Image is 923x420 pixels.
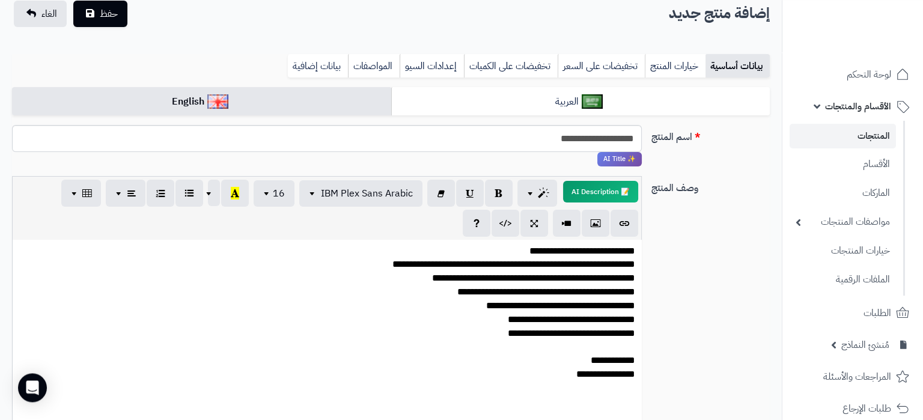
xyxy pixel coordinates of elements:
[790,124,896,148] a: المنتجات
[400,54,464,78] a: إعدادات السيو
[669,1,770,26] h2: إضافة منتج جديد
[18,373,47,402] div: Open Intercom Messenger
[790,267,896,293] a: الملفات الرقمية
[841,34,912,59] img: logo-2.png
[647,176,775,195] label: وصف المنتج
[790,151,896,177] a: الأقسام
[864,305,891,321] span: الطلبات
[299,180,422,207] button: IBM Plex Sans Arabic
[582,94,603,109] img: العربية
[563,181,638,202] button: 📝 AI Description
[288,54,348,78] a: بيانات إضافية
[645,54,705,78] a: خيارات المنتج
[254,180,294,207] button: 16
[41,7,57,21] span: الغاء
[825,98,891,115] span: الأقسام والمنتجات
[597,152,642,166] span: انقر لاستخدام رفيقك الذكي
[100,7,118,21] span: حفظ
[464,54,558,78] a: تخفيضات على الكميات
[790,299,916,327] a: الطلبات
[14,1,67,27] a: الغاء
[790,362,916,391] a: المراجعات والأسئلة
[847,66,891,83] span: لوحة التحكم
[73,1,127,27] button: حفظ
[273,186,285,201] span: 16
[321,186,413,201] span: IBM Plex Sans Arabic
[790,209,896,235] a: مواصفات المنتجات
[790,60,916,89] a: لوحة التحكم
[207,94,228,109] img: English
[391,87,770,117] a: العربية
[842,400,891,417] span: طلبات الإرجاع
[790,238,896,264] a: خيارات المنتجات
[823,368,891,385] span: المراجعات والأسئلة
[12,87,391,117] a: English
[790,180,896,206] a: الماركات
[705,54,770,78] a: بيانات أساسية
[558,54,645,78] a: تخفيضات على السعر
[841,336,889,353] span: مُنشئ النماذج
[647,125,775,144] label: اسم المنتج
[348,54,400,78] a: المواصفات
